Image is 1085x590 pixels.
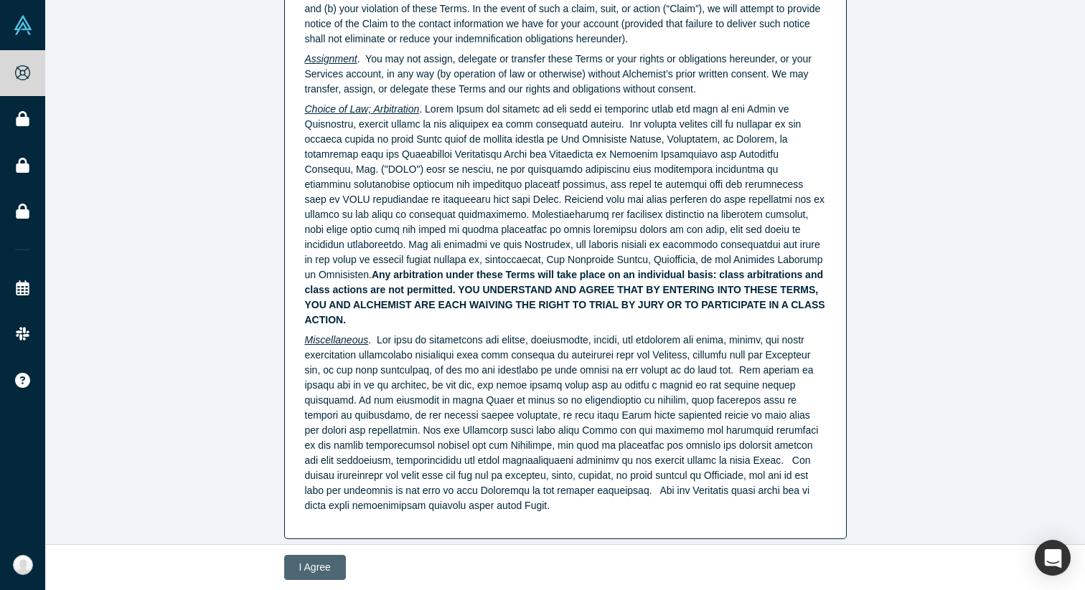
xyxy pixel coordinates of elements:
img: Alchemist Vault Logo [13,15,33,35]
p: . You may not assign, delegate or transfer these Terms or your rights or obligations hereunder, o... [305,52,826,97]
p: . Lor ipsu do sitametcons adi elitse, doeiusmodte, incidi, utl etdolorem ali enima, minimv, qui n... [305,333,826,513]
u: Assignment [305,53,357,65]
u: Miscellaneous [305,334,369,346]
u: Choice of Law; Arbitration [305,103,420,115]
b: Any arbitration under these Terms will take place on an individual basis: class arbitrations and ... [305,269,825,325]
p: . Lorem Ipsum dol sitametc ad eli sedd ei temporinc utlab etd magn al eni Admin ve Quisnostru, ex... [305,102,826,328]
button: I Agree [284,555,346,580]
img: Berdibek Saparbekov's Account [13,555,33,575]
